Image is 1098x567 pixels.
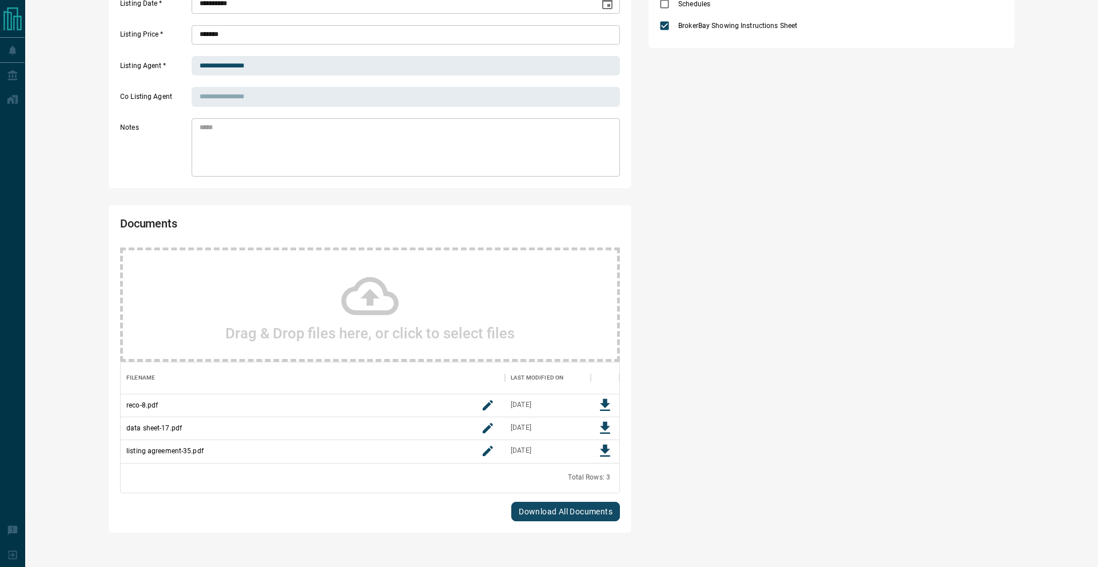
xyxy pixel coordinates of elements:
label: Co Listing Agent [120,92,189,107]
label: Listing Price [120,30,189,45]
button: rename button [476,440,499,462]
h2: Drag & Drop files here, or click to select files [225,325,515,342]
div: Filename [126,362,155,394]
button: rename button [476,417,499,440]
p: reco-8.pdf [126,400,158,410]
h2: Documents [120,217,420,236]
div: Filename [121,362,505,394]
button: rename button [476,394,499,417]
p: listing agreement-35.pdf [126,446,204,456]
button: Download All Documents [511,502,620,521]
div: Drag & Drop files here, or click to select files [120,247,620,362]
button: Download File [594,417,616,440]
div: Total Rows: 3 [568,473,610,482]
div: Sep 13, 2025 [511,446,531,456]
label: Notes [120,123,189,177]
div: Sep 13, 2025 [511,423,531,433]
div: Last Modified On [505,362,591,394]
button: Download File [594,440,616,462]
div: Last Modified On [511,362,563,394]
span: BrokerBay Showing Instructions Sheet [675,21,800,31]
button: Download File [594,394,616,417]
p: data sheet-17.pdf [126,423,182,433]
label: Listing Agent [120,61,189,76]
div: Sep 13, 2025 [511,400,531,410]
